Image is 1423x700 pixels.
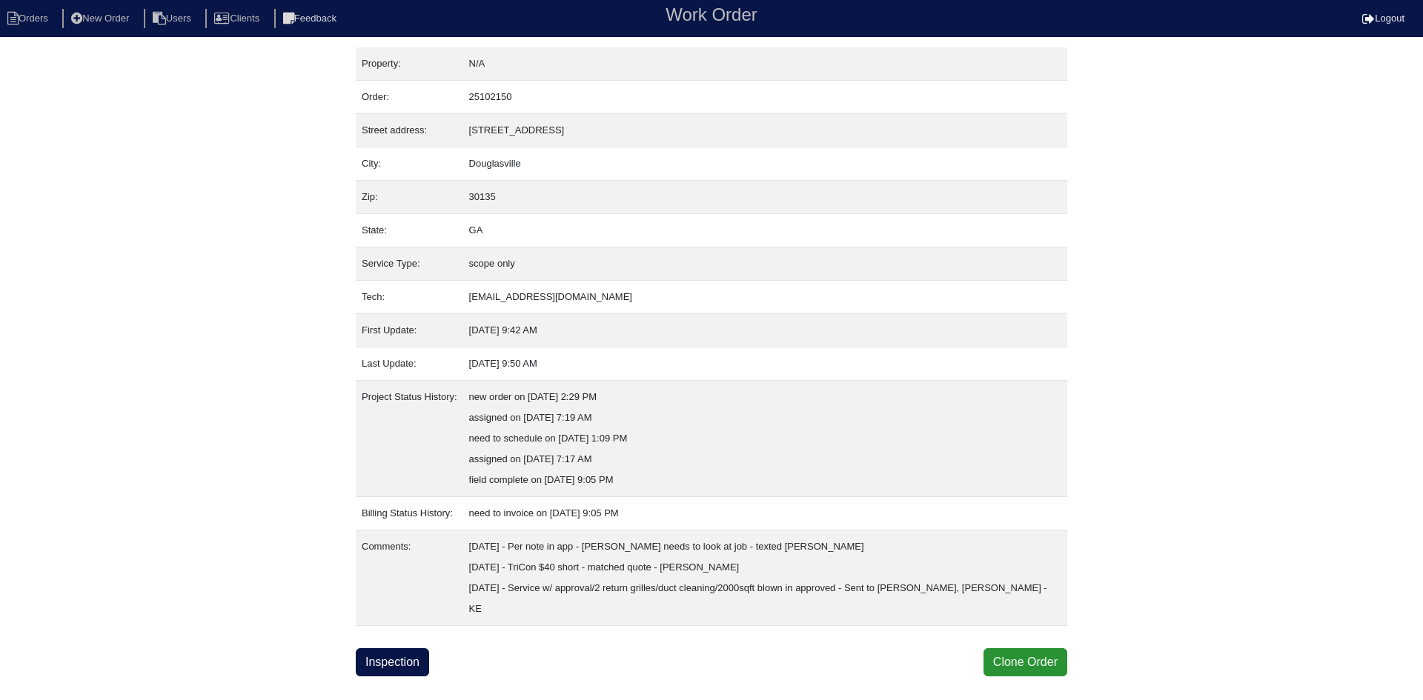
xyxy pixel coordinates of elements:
[356,147,463,181] td: City:
[356,181,463,214] td: Zip:
[356,114,463,147] td: Street address:
[984,648,1067,676] button: Clone Order
[62,9,141,29] li: New Order
[469,470,1061,490] div: field complete on [DATE] 9:05 PM
[463,147,1067,181] td: Douglasville
[356,47,463,81] td: Property:
[205,9,271,29] li: Clients
[463,81,1067,114] td: 25102150
[356,347,463,381] td: Last Update:
[469,387,1061,407] div: new order on [DATE] 2:29 PM
[144,9,203,29] li: Users
[469,449,1061,470] div: assigned on [DATE] 7:17 AM
[463,214,1067,247] td: GA
[469,428,1061,449] div: need to schedule on [DATE] 1:09 PM
[205,13,271,24] a: Clients
[356,381,463,497] td: Project Status History:
[463,281,1067,314] td: [EMAIL_ADDRESS][DOMAIN_NAME]
[356,281,463,314] td: Tech:
[1362,13,1404,24] a: Logout
[356,314,463,347] td: First Update:
[463,314,1067,347] td: [DATE] 9:42 AM
[463,247,1067,281] td: scope only
[274,9,348,29] li: Feedback
[144,13,203,24] a: Users
[463,530,1067,626] td: [DATE] - Per note in app - [PERSON_NAME] needs to look at job - texted [PERSON_NAME] [DATE] - Tri...
[463,114,1067,147] td: [STREET_ADDRESS]
[356,247,463,281] td: Service Type:
[356,648,429,676] a: Inspection
[356,497,463,530] td: Billing Status History:
[356,81,463,114] td: Order:
[356,530,463,626] td: Comments:
[463,347,1067,381] td: [DATE] 9:50 AM
[463,47,1067,81] td: N/A
[62,13,141,24] a: New Order
[469,407,1061,428] div: assigned on [DATE] 7:19 AM
[463,181,1067,214] td: 30135
[469,503,1061,524] div: need to invoice on [DATE] 9:05 PM
[356,214,463,247] td: State:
